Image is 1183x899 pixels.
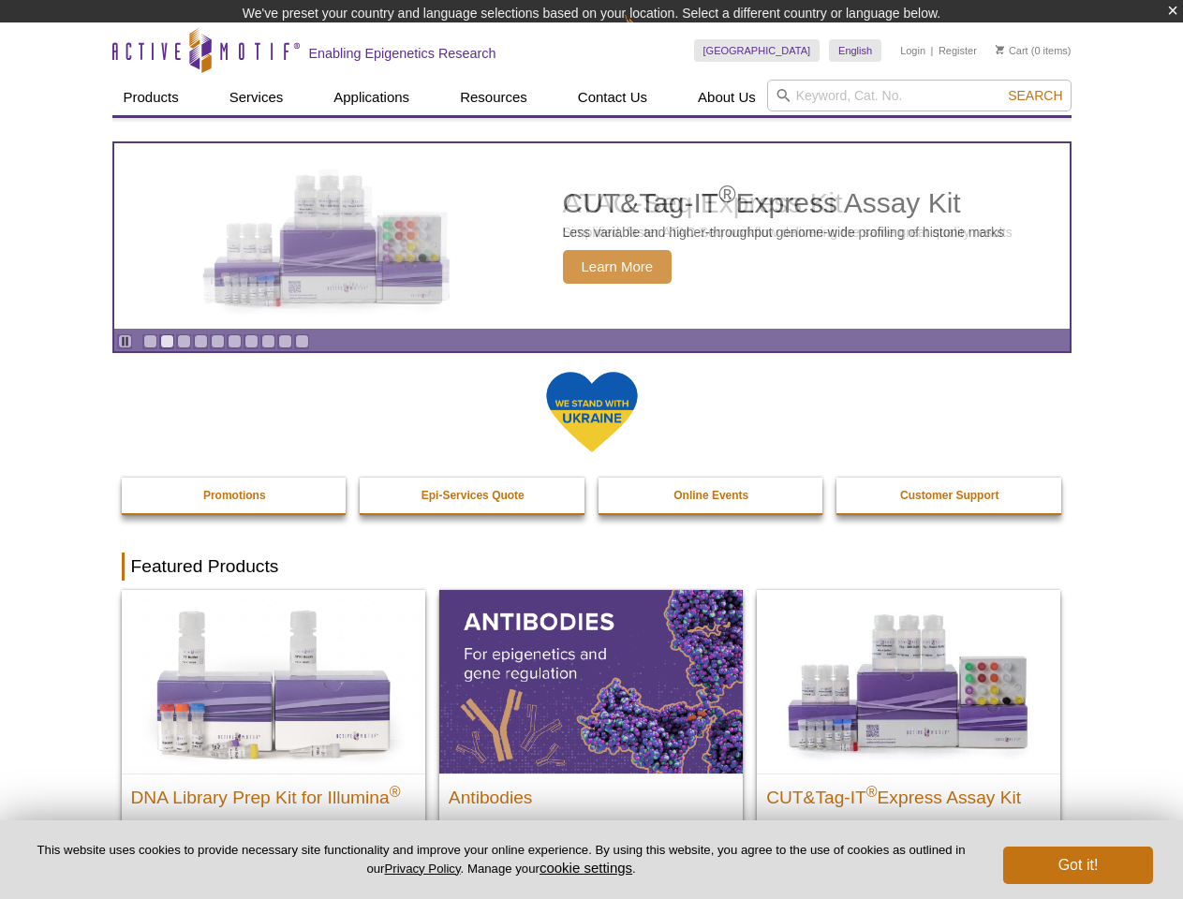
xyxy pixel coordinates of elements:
[114,143,1070,329] article: CUT&Tag-IT Express Assay Kit
[687,80,767,115] a: About Us
[295,334,309,348] a: Go to slide 10
[112,80,190,115] a: Products
[563,189,1005,217] h2: CUT&Tag-IT Express Assay Kit
[278,334,292,348] a: Go to slide 9
[177,334,191,348] a: Go to slide 3
[118,334,132,348] a: Toggle autoplay
[384,862,460,876] a: Privacy Policy
[567,80,658,115] a: Contact Us
[1003,847,1153,884] button: Got it!
[122,553,1062,581] h2: Featured Products
[211,334,225,348] a: Go to slide 5
[866,784,878,800] sup: ®
[449,80,539,115] a: Resources
[829,39,881,62] a: English
[757,590,1060,874] a: CUT&Tag-IT® Express Assay Kit CUT&Tag-IT®Express Assay Kit Less variable and higher-throughput ge...
[1008,88,1062,103] span: Search
[309,45,496,62] h2: Enabling Epigenetics Research
[30,842,972,877] p: This website uses cookies to provide necessary site functionality and improve your online experie...
[122,590,425,774] img: DNA Library Prep Kit for Illumina
[439,590,743,874] a: All Antibodies Antibodies Application-tested antibodies for ChIP, CUT&Tag, and CUT&RUN.
[131,779,416,807] h2: DNA Library Prep Kit for Illumina
[545,370,639,453] img: We Stand With Ukraine
[421,489,525,502] strong: Epi-Services Quote
[996,39,1072,62] li: (0 items)
[218,80,295,115] a: Services
[931,39,934,62] li: |
[390,784,401,800] sup: ®
[718,181,735,207] sup: ®
[194,334,208,348] a: Go to slide 4
[939,44,977,57] a: Register
[160,334,174,348] a: Go to slide 2
[322,80,421,115] a: Applications
[143,334,157,348] a: Go to slide 1
[836,478,1063,513] a: Customer Support
[694,39,821,62] a: [GEOGRAPHIC_DATA]
[599,478,825,513] a: Online Events
[766,779,1051,807] h2: CUT&Tag-IT Express Assay Kit
[244,334,259,348] a: Go to slide 7
[449,779,733,807] h2: Antibodies
[122,478,348,513] a: Promotions
[766,817,1051,855] p: Less variable and higher-throughput genome-wide profiling of histone marks​.
[122,590,425,892] a: DNA Library Prep Kit for Illumina DNA Library Prep Kit for Illumina® Dual Index NGS Kit for ChIP-...
[174,133,483,339] img: CUT&Tag-IT Express Assay Kit
[563,250,673,284] span: Learn More
[261,334,275,348] a: Go to slide 8
[673,489,748,502] strong: Online Events
[996,45,1004,54] img: Your Cart
[563,224,1005,241] p: Less variable and higher-throughput genome-wide profiling of histone marks
[540,860,632,876] button: cookie settings
[996,44,1028,57] a: Cart
[360,478,586,513] a: Epi-Services Quote
[625,14,674,58] img: Change Here
[767,80,1072,111] input: Keyword, Cat. No.
[900,44,925,57] a: Login
[228,334,242,348] a: Go to slide 6
[203,489,266,502] strong: Promotions
[757,590,1060,774] img: CUT&Tag-IT® Express Assay Kit
[114,143,1070,329] a: CUT&Tag-IT Express Assay Kit CUT&Tag-IT®Express Assay Kit Less variable and higher-throughput gen...
[900,489,998,502] strong: Customer Support
[1002,87,1068,104] button: Search
[439,590,743,774] img: All Antibodies
[131,817,416,874] p: Dual Index NGS Kit for ChIP-Seq, CUT&RUN, and ds methylated DNA assays.
[449,817,733,855] p: Application-tested antibodies for ChIP, CUT&Tag, and CUT&RUN.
